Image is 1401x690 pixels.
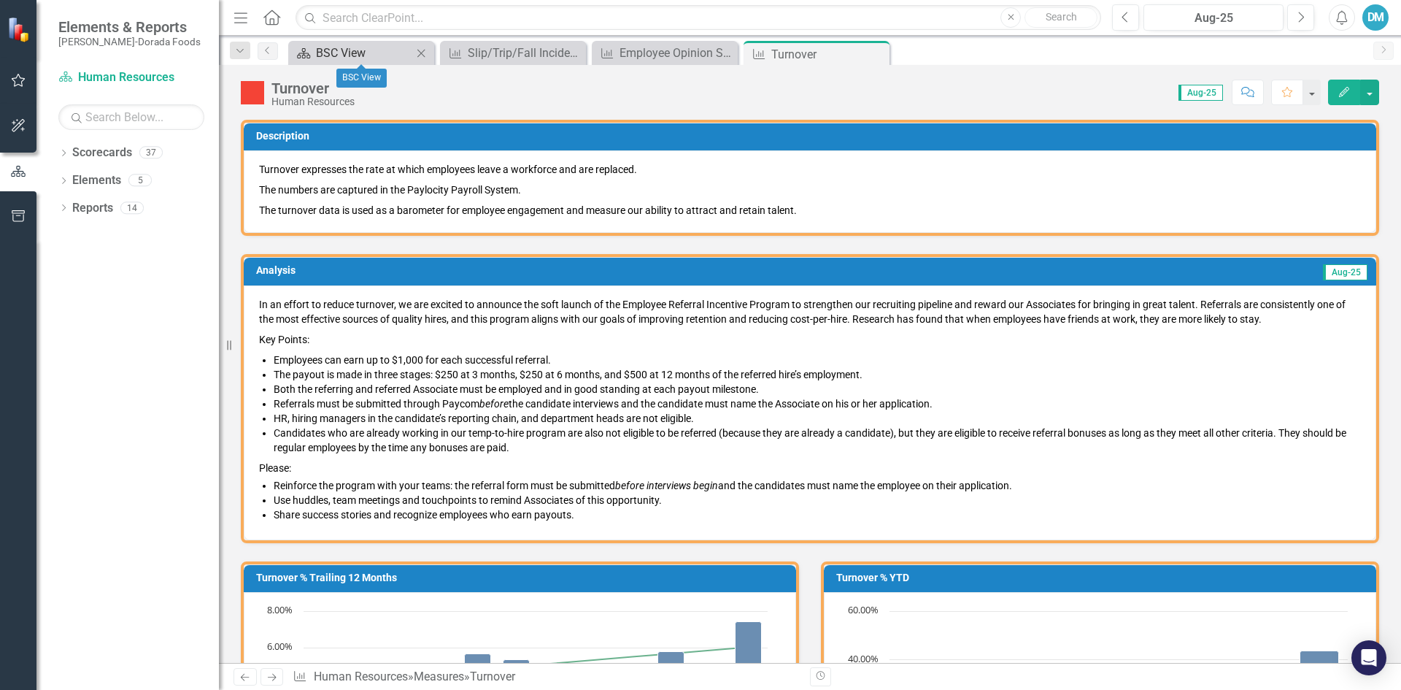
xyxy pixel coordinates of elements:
div: » » [293,669,799,686]
em: before [479,398,509,410]
input: Search Below... [58,104,204,130]
li: Employees can earn up to $1,000 for each successful referral. [274,353,1361,367]
text: 60.00% [848,603,879,616]
li: Reinforce the program with your teams: the referral form must be submitted and the candidates mus... [274,478,1361,493]
div: Turnover [771,45,886,64]
h3: Turnover % Trailing 12 Months [256,572,789,583]
p: Please: [259,458,1361,475]
li: Referrals must be submitted through Paycom the candidate interviews and the candidate must name t... [274,396,1361,411]
a: Slip/Trip/Fall Incident Rate [444,44,582,62]
div: Open Intercom Messenger [1351,640,1386,675]
p: Key Points: [259,329,1361,350]
h3: Analysis [256,265,770,276]
a: BSC View [292,44,412,62]
text: 6.00% [267,640,293,653]
a: Elements [72,172,121,189]
div: BSC View [316,44,412,62]
p: The numbers are captured in the Paylocity Payroll System. [259,180,1361,200]
button: Search [1024,7,1097,28]
li: The payout is made in three stages: $250 at 3 months, $250 at 6 months, and $500 at 12 months of ... [274,367,1361,382]
li: HR, hiring managers in the candidate’s reporting chain, and department heads are not eligible. [274,411,1361,426]
p: In an effort to reduce turnover, we are excited to announce the soft launch of the Employee Refer... [259,297,1361,329]
div: Slip/Trip/Fall Incident Rate [468,44,582,62]
h3: Turnover % YTD [836,572,1369,583]
a: Human Resources [314,670,408,683]
div: 5 [128,175,152,187]
img: Below Plan [241,81,264,104]
div: BSC View [336,69,387,88]
div: 37 [139,147,163,159]
small: [PERSON_NAME]-Dorada Foods [58,36,201,47]
h3: Description [256,131,1369,142]
span: Aug-25 [1323,264,1367,280]
div: Employee Opinion Survey [620,44,734,62]
a: Scorecards [72,145,132,161]
text: 8.00% [267,603,293,616]
div: 14 [120,202,144,214]
text: 40.00% [848,652,879,665]
a: Reports [72,200,113,217]
em: before interviews begin [615,480,718,491]
li: Candidates who are already working in our temp-to-hire program are also not eligible to be referr... [274,426,1361,455]
span: Aug-25 [1178,85,1223,101]
li: Use huddles, team meetings and touchpoints to remind Associates of this opportunity. [274,493,1361,507]
p: The turnover data is used as a barometer for employee engagement and measure our ability to attra... [259,200,1361,218]
a: Measures [414,670,464,683]
a: Human Resources [58,69,204,86]
li: Both the referring and referred Associate must be employed and in good standing at each payout mi... [274,382,1361,396]
div: Human Resources [271,96,355,107]
img: ClearPoint Strategy [7,17,33,42]
input: Search ClearPoint... [296,5,1101,31]
button: DM [1362,4,1389,31]
div: Turnover [470,670,515,683]
p: Turnover expresses the rate at which employees leave a workforce and are replaced. [259,162,1361,180]
a: Employee Opinion Survey [595,44,734,62]
div: Turnover [271,80,355,96]
div: Aug-25 [1149,9,1278,27]
span: Search [1046,11,1077,23]
button: Aug-25 [1143,4,1284,31]
li: Share success stories and recognize employees who earn payouts. [274,507,1361,522]
span: Elements & Reports [58,18,201,36]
